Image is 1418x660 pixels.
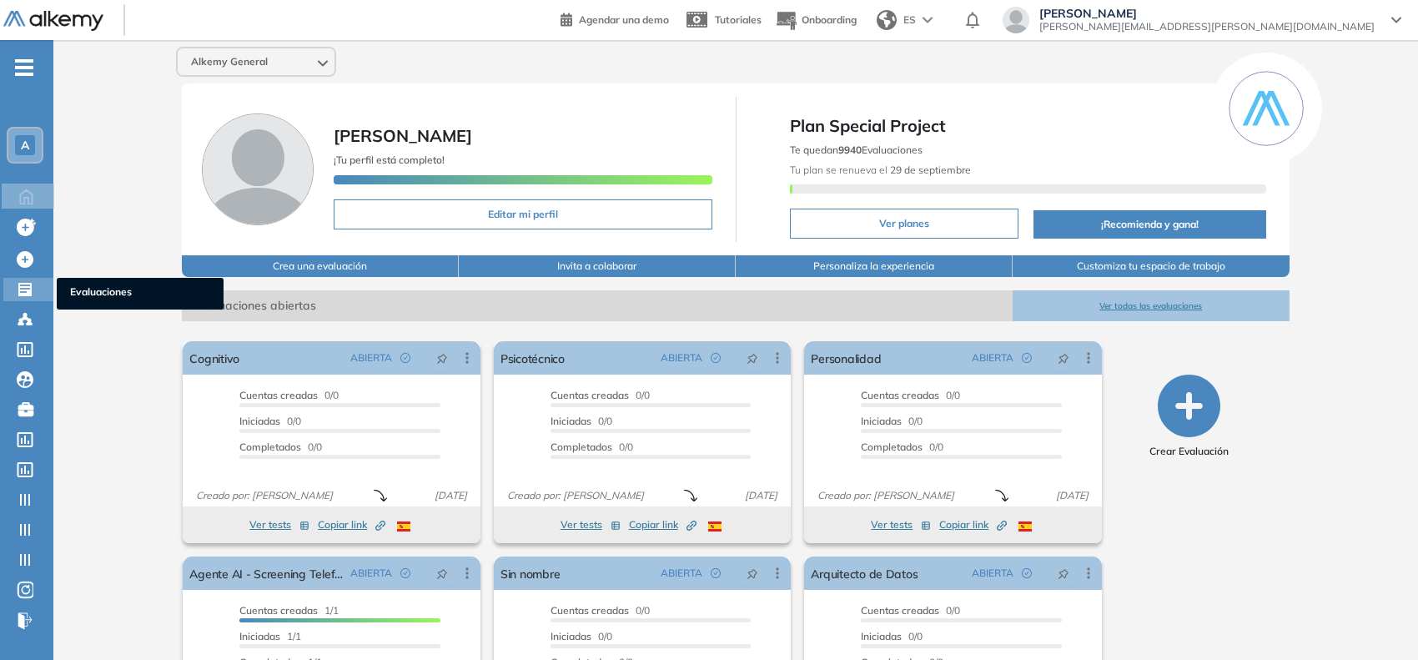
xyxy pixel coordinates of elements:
[424,560,460,587] button: pushpin
[972,566,1013,581] span: ABIERTA
[500,341,565,375] a: Psicotécnico
[551,630,591,642] span: Iniciadas
[1013,290,1290,321] button: Ver todas las evaluaciones
[239,441,322,453] span: 0/0
[923,17,933,23] img: arrow
[397,521,410,532] img: ESP
[500,488,651,503] span: Creado por: [PERSON_NAME]
[189,557,344,590] a: Agente AI - Screening Telefónico
[811,341,881,375] a: Personalidad
[861,389,960,401] span: 0/0
[551,389,650,401] span: 0/0
[861,441,943,453] span: 0/0
[811,488,961,503] span: Creado por: [PERSON_NAME]
[1013,255,1290,277] button: Customiza tu espacio de trabajo
[350,566,392,581] span: ABIERTA
[734,345,771,371] button: pushpin
[1058,351,1069,365] span: pushpin
[239,415,280,427] span: Iniciadas
[747,567,758,580] span: pushpin
[436,351,448,365] span: pushpin
[318,515,385,535] button: Copiar link
[189,341,239,375] a: Cognitivo
[1049,488,1095,503] span: [DATE]
[747,351,758,365] span: pushpin
[551,389,629,401] span: Cuentas creadas
[861,389,939,401] span: Cuentas creadas
[400,353,410,363] span: check-circle
[561,515,621,535] button: Ver tests
[334,125,472,146] span: [PERSON_NAME]
[861,415,923,427] span: 0/0
[1039,7,1375,20] span: [PERSON_NAME]
[21,139,29,152] span: A
[182,290,1012,321] span: Evaluaciones abiertas
[239,630,280,642] span: Iniciadas
[551,415,612,427] span: 0/0
[579,13,669,26] span: Agendar una demo
[939,515,1007,535] button: Copiar link
[1045,345,1082,371] button: pushpin
[424,345,460,371] button: pushpin
[903,13,916,28] span: ES
[1039,20,1375,33] span: [PERSON_NAME][EMAIL_ADDRESS][PERSON_NAME][DOMAIN_NAME]
[551,604,650,617] span: 0/0
[861,441,923,453] span: Completados
[972,350,1013,365] span: ABIERTA
[1149,444,1229,459] span: Crear Evaluación
[734,560,771,587] button: pushpin
[711,353,721,363] span: check-circle
[428,488,474,503] span: [DATE]
[182,255,459,277] button: Crea una evaluación
[551,441,612,453] span: Completados
[1149,375,1229,459] button: Crear Evaluación
[736,255,1013,277] button: Personaliza la experiencia
[790,113,1266,139] span: Plan Special Project
[239,389,339,401] span: 0/0
[70,285,210,303] span: Evaluaciones
[861,630,902,642] span: Iniciadas
[1033,210,1265,239] button: ¡Recomienda y gana!
[561,8,669,28] a: Agendar una demo
[861,604,960,617] span: 0/0
[1018,521,1032,532] img: ESP
[715,13,762,26] span: Tutoriales
[861,604,939,617] span: Cuentas creadas
[400,568,410,578] span: check-circle
[811,557,918,590] a: Arquitecto de Datos
[239,604,339,617] span: 1/1
[202,113,314,225] img: Foto de perfil
[551,415,591,427] span: Iniciadas
[459,255,736,277] button: Invita a colaborar
[711,568,721,578] span: check-circle
[318,517,385,532] span: Copiar link
[802,13,857,26] span: Onboarding
[191,55,268,68] span: Alkemy General
[239,604,318,617] span: Cuentas creadas
[239,415,301,427] span: 0/0
[15,66,33,69] i: -
[239,630,301,642] span: 1/1
[239,389,318,401] span: Cuentas creadas
[661,350,702,365] span: ABIERTA
[551,630,612,642] span: 0/0
[629,517,696,532] span: Copiar link
[1045,560,1082,587] button: pushpin
[838,144,862,156] b: 9940
[189,488,339,503] span: Creado por: [PERSON_NAME]
[790,144,923,156] span: Te quedan Evaluaciones
[436,567,448,580] span: pushpin
[629,515,696,535] button: Copiar link
[775,3,857,38] button: Onboarding
[790,209,1019,239] button: Ver planes
[334,154,445,166] span: ¡Tu perfil está completo!
[500,557,560,590] a: Sin nombre
[350,350,392,365] span: ABIERTA
[1058,567,1069,580] span: pushpin
[239,441,301,453] span: Completados
[1022,353,1032,363] span: check-circle
[551,604,629,617] span: Cuentas creadas
[861,415,902,427] span: Iniciadas
[877,10,897,30] img: world
[708,521,722,532] img: ESP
